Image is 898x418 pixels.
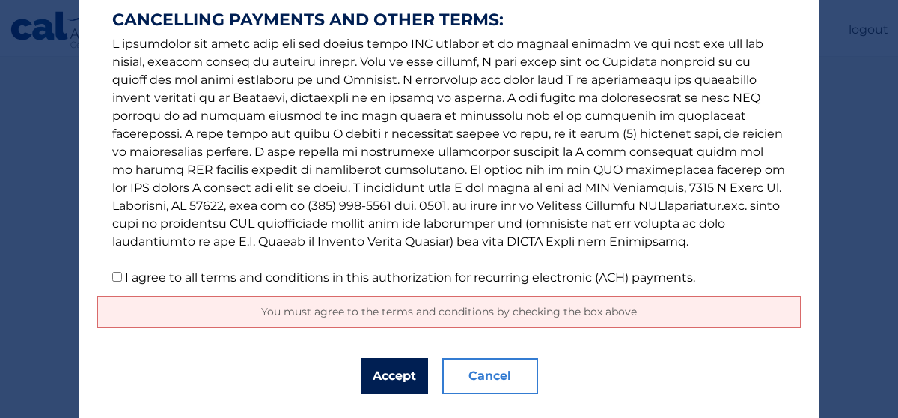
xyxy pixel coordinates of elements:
[261,305,637,318] span: You must agree to the terms and conditions by checking the box above
[125,270,695,285] label: I agree to all terms and conditions in this authorization for recurring electronic (ACH) payments.
[361,358,428,394] button: Accept
[112,11,786,29] strong: CANCELLING PAYMENTS AND OTHER TERMS:
[442,358,538,394] button: Cancel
